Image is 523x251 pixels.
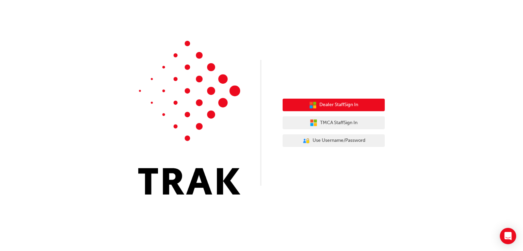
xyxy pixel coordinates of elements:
span: Use Username/Password [313,137,365,145]
button: Use Username/Password [283,134,385,147]
span: Dealer Staff Sign In [319,101,358,109]
div: Open Intercom Messenger [500,228,516,244]
span: TMCA Staff Sign In [320,119,358,127]
button: TMCA StaffSign In [283,116,385,129]
img: Trak [138,41,240,195]
button: Dealer StaffSign In [283,99,385,112]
